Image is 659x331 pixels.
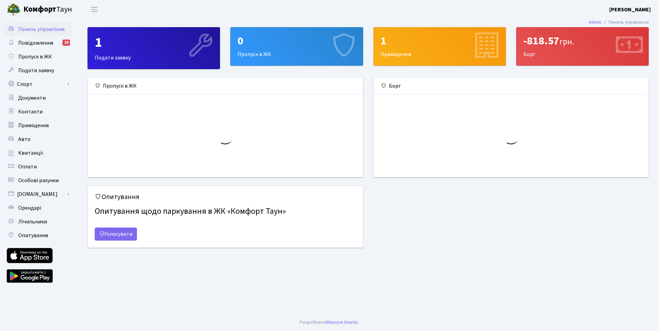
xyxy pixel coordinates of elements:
span: Пропуск в ЖК [18,53,52,60]
div: Приміщення [374,27,506,65]
h4: Опитування щодо паркування в ЖК «Комфорт Таун» [95,204,356,219]
li: Панель управління [601,19,649,26]
a: Повідомлення16 [3,36,72,50]
a: Авто [3,132,72,146]
a: Особові рахунки [3,174,72,187]
a: Голосувати [95,228,137,241]
div: 1 [95,34,213,51]
div: Подати заявку [88,27,220,69]
a: Massive Kinetic [326,319,358,326]
a: Панель управління [3,22,72,36]
span: Таун [23,4,72,15]
div: Пропуск в ЖК [231,27,362,65]
a: 0Пропуск в ЖК [230,27,363,66]
a: Опитування [3,229,72,242]
a: Спорт [3,77,72,91]
span: грн. [559,36,574,48]
span: Опитування [18,232,48,239]
span: Особові рахунки [18,177,59,184]
a: [PERSON_NAME] [609,5,651,14]
div: . [300,319,359,326]
div: 16 [62,40,70,46]
div: Пропуск в ЖК [88,78,363,95]
nav: breadcrumb [578,15,659,30]
div: 1 [381,34,499,47]
a: Admin [589,19,601,26]
div: 0 [238,34,356,47]
img: logo.png [7,3,21,16]
a: Пропуск в ЖК [3,50,72,64]
div: Борг [517,27,648,65]
span: Повідомлення [18,39,53,47]
span: Квитанції [18,149,43,157]
a: Подати заявку [3,64,72,77]
b: [PERSON_NAME] [609,6,651,13]
a: Квитанції [3,146,72,160]
span: Панель управління [18,25,65,33]
span: Оплати [18,163,37,170]
span: Контакти [18,108,43,115]
a: Орендарі [3,201,72,215]
span: Приміщення [18,122,49,129]
a: Контакти [3,105,72,119]
span: Документи [18,94,46,102]
a: 1Приміщення [373,27,506,66]
a: Лічильники [3,215,72,229]
span: Подати заявку [18,67,54,74]
div: Борг [374,78,649,95]
h5: Опитування [95,193,356,201]
a: [DOMAIN_NAME] [3,187,72,201]
a: Розроблено [300,319,326,326]
span: Лічильники [18,218,47,225]
button: Переключити навігацію [86,4,103,15]
a: Приміщення [3,119,72,132]
div: -818.57 [523,34,641,47]
b: Комфорт [23,4,56,15]
span: Орендарі [18,204,41,212]
span: Авто [18,135,31,143]
a: Документи [3,91,72,105]
a: Оплати [3,160,72,174]
a: 1Подати заявку [88,27,220,69]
